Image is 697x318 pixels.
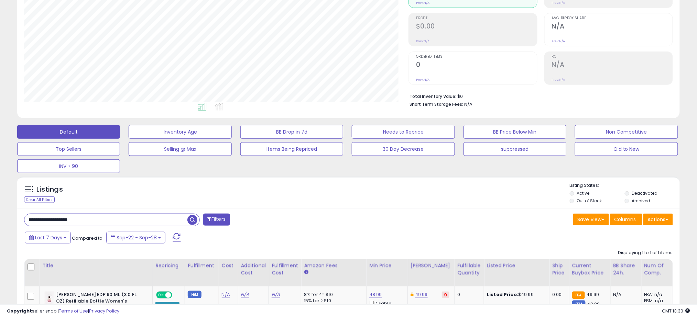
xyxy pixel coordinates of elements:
[24,196,55,203] div: Clear All Filters
[17,159,120,173] button: INV > 90
[572,262,608,276] div: Current Buybox Price
[464,125,566,139] button: BB Price Below Min
[487,262,546,269] div: Listed Price
[644,292,667,298] div: FBA: n/a
[552,78,565,82] small: Prev: N/A
[272,262,298,276] div: Fulfillment Cost
[369,262,405,269] div: Min Price
[416,39,429,43] small: Prev: N/A
[222,291,230,298] a: N/A
[410,93,456,99] b: Total Inventory Value:
[72,235,104,241] span: Compared to:
[272,291,280,298] a: N/A
[487,292,544,298] div: $49.99
[416,61,537,70] h2: 0
[552,61,673,70] h2: N/A
[241,262,266,276] div: Additional Cost
[464,142,566,156] button: suppressed
[457,262,481,276] div: Fulfillable Quantity
[155,262,182,269] div: Repricing
[552,16,673,20] span: Avg. Buybox Share
[240,142,343,156] button: Items Being Repriced
[188,291,201,298] small: FBM
[457,292,479,298] div: 0
[304,269,308,275] small: Amazon Fees.
[632,190,657,196] label: Deactivated
[304,262,363,269] div: Amazon Fees
[410,101,463,107] b: Short Term Storage Fees:
[188,262,216,269] div: Fulfillment
[552,39,565,43] small: Prev: N/A
[614,216,636,223] span: Columns
[575,125,678,139] button: Non Competitive
[44,292,54,305] img: 11A0YCU5lHL._SL40_.jpg
[464,101,472,107] span: N/A
[570,182,680,189] p: Listing States:
[552,22,673,32] h2: N/A
[552,1,565,5] small: Prev: N/A
[59,308,88,314] a: Terms of Use
[17,125,120,139] button: Default
[644,262,669,276] div: Num of Comp.
[662,308,690,314] span: 2025-10-6 13:30 GMT
[618,250,673,256] div: Displaying 1 to 1 of 1 items
[410,92,668,100] li: $0
[613,262,639,276] div: BB Share 24h.
[171,292,182,298] span: OFF
[7,308,32,314] strong: Copyright
[352,142,455,156] button: 30 Day Decrease
[117,234,157,241] span: Sep-22 - Sep-28
[577,198,602,204] label: Out of Stock
[613,292,636,298] div: N/A
[129,142,231,156] button: Selling @ Max
[56,292,140,313] b: [PERSON_NAME] EDP 90 ML (3.0 FL. OZ) Refillable Bottle Women's Perfume
[222,262,235,269] div: Cost
[416,22,537,32] h2: $0.00
[552,262,566,276] div: Ship Price
[575,142,678,156] button: Old to New
[643,214,673,225] button: Actions
[304,292,361,298] div: 8% for <= $10
[35,234,62,241] span: Last 7 Days
[352,125,455,139] button: Needs to Reprice
[42,262,150,269] div: Title
[129,125,231,139] button: Inventory Age
[587,291,599,298] span: 49.99
[157,292,165,298] span: ON
[369,291,382,298] a: 48.99
[577,190,590,196] label: Active
[416,1,429,5] small: Prev: N/A
[89,308,119,314] a: Privacy Policy
[572,292,585,299] small: FBA
[36,185,63,194] h5: Listings
[552,292,564,298] div: 0.00
[416,78,429,82] small: Prev: N/A
[240,125,343,139] button: BB Drop in 7d
[7,308,119,315] div: seller snap | |
[241,291,249,298] a: N/A
[487,291,518,298] b: Listed Price:
[415,291,428,298] a: 49.99
[632,198,650,204] label: Archived
[552,55,673,59] span: ROI
[17,142,120,156] button: Top Sellers
[25,232,71,243] button: Last 7 Days
[411,262,451,269] div: [PERSON_NAME]
[203,214,230,226] button: Filters
[106,232,165,243] button: Sep-22 - Sep-28
[610,214,642,225] button: Columns
[573,214,609,225] button: Save View
[416,16,537,20] span: Profit
[416,55,537,59] span: Ordered Items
